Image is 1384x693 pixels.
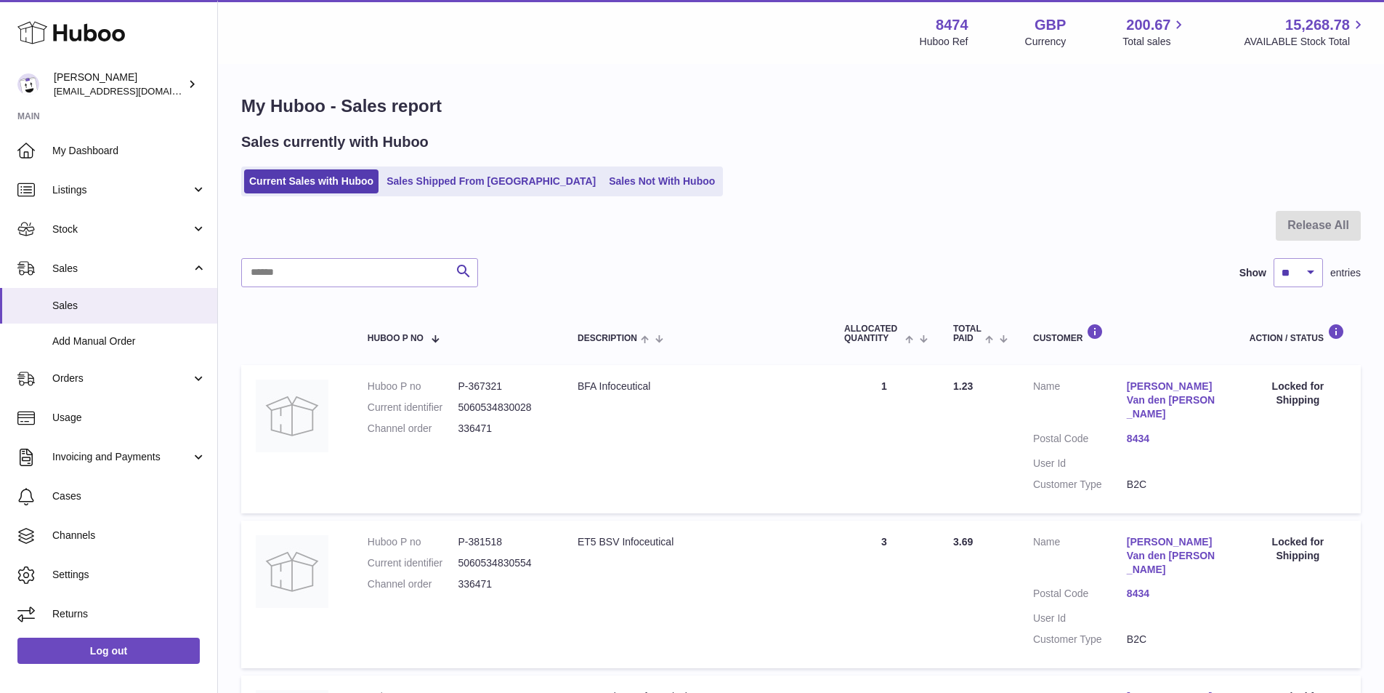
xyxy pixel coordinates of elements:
span: Sales [52,299,206,313]
span: ALLOCATED Quantity [844,324,902,343]
span: Orders [52,372,191,385]
a: [PERSON_NAME] Van den [PERSON_NAME] [1127,380,1221,421]
dd: B2C [1127,633,1221,646]
dd: B2C [1127,478,1221,492]
span: entries [1330,266,1361,280]
dt: Channel order [368,422,458,436]
span: Invoicing and Payments [52,450,191,464]
span: [EMAIL_ADDRESS][DOMAIN_NAME] [54,85,214,97]
span: Listings [52,183,191,197]
div: [PERSON_NAME] [54,71,185,98]
label: Show [1239,266,1266,280]
span: Channels [52,529,206,542]
a: Sales Not With Huboo [604,169,720,193]
a: 8434 [1127,432,1221,446]
div: Customer [1033,324,1221,343]
span: 15,268.78 [1285,15,1350,35]
div: Action / Status [1250,324,1346,343]
dt: Customer Type [1033,633,1127,646]
strong: GBP [1035,15,1066,35]
a: 8434 [1127,587,1221,601]
span: AVAILABLE Stock Total [1244,35,1367,49]
div: BFA Infoceutical [578,380,815,393]
span: Stock [52,223,191,236]
dt: Channel order [368,577,458,591]
dt: Name [1033,380,1127,425]
dt: Name [1033,535,1127,580]
dt: Huboo P no [368,380,458,393]
span: 1.23 [953,380,973,392]
a: 15,268.78 AVAILABLE Stock Total [1244,15,1367,49]
td: 3 [830,521,939,668]
dd: 5060534830028 [458,401,549,414]
span: Sales [52,262,191,276]
span: 3.69 [953,536,973,548]
div: ET5 BSV Infoceutical [578,535,815,549]
td: 1 [830,365,939,513]
a: Sales Shipped From [GEOGRAPHIC_DATA] [381,169,601,193]
a: Log out [17,638,200,664]
span: Total sales [1122,35,1187,49]
span: Returns [52,607,206,621]
dd: 336471 [458,577,549,591]
dd: P-367321 [458,380,549,393]
span: 200.67 [1126,15,1170,35]
h1: My Huboo - Sales report [241,95,1361,118]
strong: 8474 [936,15,968,35]
dd: P-381518 [458,535,549,549]
a: [PERSON_NAME] Van den [PERSON_NAME] [1127,535,1221,577]
span: Huboo P no [368,334,424,343]
dt: Current identifier [368,401,458,414]
img: orders@neshealth.com [17,73,39,95]
img: no-photo.jpg [256,535,328,608]
dt: Huboo P no [368,535,458,549]
span: Usage [52,411,206,425]
a: 200.67 Total sales [1122,15,1187,49]
div: Locked for Shipping [1250,380,1346,407]
div: Huboo Ref [920,35,968,49]
span: Total paid [953,324,982,343]
img: no-photo.jpg [256,380,328,452]
div: Currency [1025,35,1067,49]
span: Settings [52,568,206,582]
span: My Dashboard [52,144,206,158]
dt: Current identifier [368,556,458,570]
div: Locked for Shipping [1250,535,1346,563]
dt: User Id [1033,457,1127,470]
span: Description [578,334,637,343]
span: Cases [52,489,206,503]
dt: Postal Code [1033,432,1127,449]
a: Current Sales with Huboo [244,169,379,193]
dt: User Id [1033,612,1127,625]
h2: Sales currently with Huboo [241,132,429,152]
span: Add Manual Order [52,335,206,348]
dt: Customer Type [1033,478,1127,492]
dd: 336471 [458,422,549,436]
dd: 5060534830554 [458,556,549,570]
dt: Postal Code [1033,587,1127,604]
